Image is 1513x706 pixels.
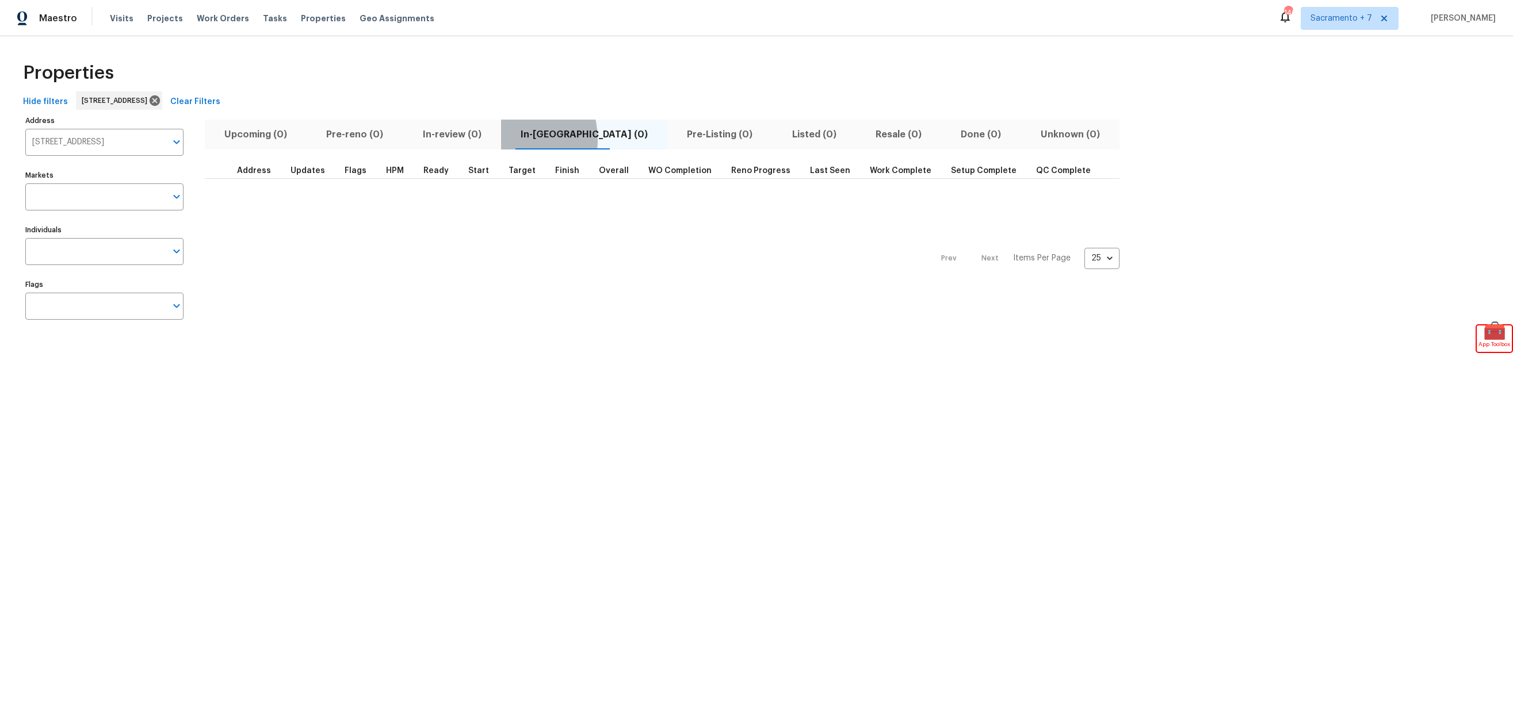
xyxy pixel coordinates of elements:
[1477,325,1512,352] div: 🧰App Toolbox
[1036,167,1091,175] span: QC Complete
[169,298,185,314] button: Open
[1477,325,1512,337] span: 🧰
[423,167,449,175] span: Ready
[674,126,765,143] span: Pre-Listing (0)
[468,167,499,175] div: Actual renovation start date
[170,95,220,109] span: Clear Filters
[1084,243,1120,273] div: 25
[1013,252,1071,264] p: Items Per Page
[314,126,396,143] span: Pre-reno (0)
[509,167,546,175] div: Target renovation project end date
[780,126,849,143] span: Listed (0)
[951,167,1017,175] span: Setup Complete
[76,91,162,110] div: [STREET_ADDRESS]
[39,13,77,24] span: Maestro
[810,167,850,175] span: Last Seen
[863,126,934,143] span: Resale (0)
[599,167,639,175] div: Days past target finish date
[301,13,346,24] span: Properties
[508,126,660,143] span: In-[GEOGRAPHIC_DATA] (0)
[345,167,366,175] span: Flags
[25,172,184,179] label: Markets
[599,167,629,175] span: Overall
[169,243,185,259] button: Open
[25,117,184,124] label: Address
[82,95,152,106] span: [STREET_ADDRESS]
[555,167,579,175] span: Finish
[25,227,184,233] label: Individuals
[23,95,68,109] span: Hide filters
[386,167,404,175] span: HPM
[410,126,494,143] span: In-review (0)
[169,134,185,150] button: Open
[423,167,459,175] div: Earliest renovation start date (first business day after COE or Checkout)
[1426,13,1496,24] span: [PERSON_NAME]
[930,186,1120,331] nav: Pagination Navigation
[166,91,225,113] button: Clear Filters
[197,13,249,24] span: Work Orders
[870,167,931,175] span: Work Complete
[731,167,790,175] span: Reno Progress
[263,14,287,22] span: Tasks
[212,126,300,143] span: Upcoming (0)
[360,13,434,24] span: Geo Assignments
[555,167,590,175] div: Projected renovation finish date
[291,167,325,175] span: Updates
[509,167,536,175] span: Target
[147,13,183,24] span: Projects
[1284,7,1292,18] div: 140
[648,167,712,175] span: WO Completion
[237,167,271,175] span: Address
[948,126,1014,143] span: Done (0)
[23,67,114,79] span: Properties
[1310,13,1372,24] span: Sacramento + 7
[25,281,184,288] label: Flags
[468,167,489,175] span: Start
[169,189,185,205] button: Open
[1478,339,1510,350] span: App Toolbox
[110,13,133,24] span: Visits
[18,91,72,113] button: Hide filters
[1028,126,1113,143] span: Unknown (0)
